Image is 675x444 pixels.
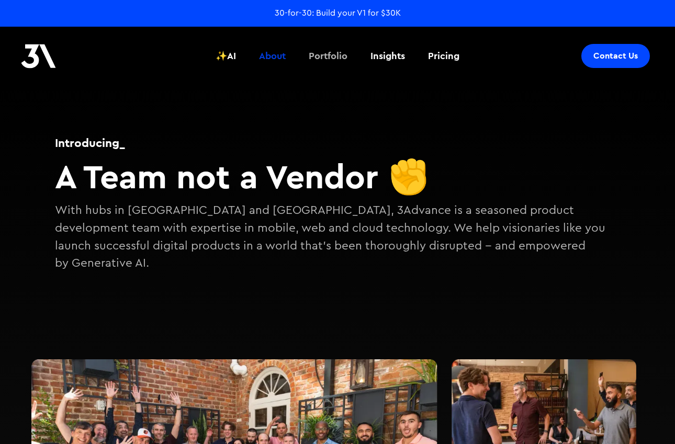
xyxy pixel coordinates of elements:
[309,49,347,63] div: Portfolio
[302,37,354,75] a: Portfolio
[55,156,620,197] h2: A Team not a Vendor ✊
[428,49,459,63] div: Pricing
[253,37,292,75] a: About
[55,202,620,272] p: With hubs in [GEOGRAPHIC_DATA] and [GEOGRAPHIC_DATA], 3Advance is a seasoned product development ...
[275,7,401,19] a: 30-for-30: Build your V1 for $30K
[581,44,650,68] a: Contact Us
[209,37,242,75] a: ✨AI
[364,37,411,75] a: Insights
[216,49,236,63] div: ✨AI
[422,37,466,75] a: Pricing
[55,134,620,151] h1: Introducing_
[259,49,286,63] div: About
[370,49,405,63] div: Insights
[593,51,638,61] div: Contact Us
